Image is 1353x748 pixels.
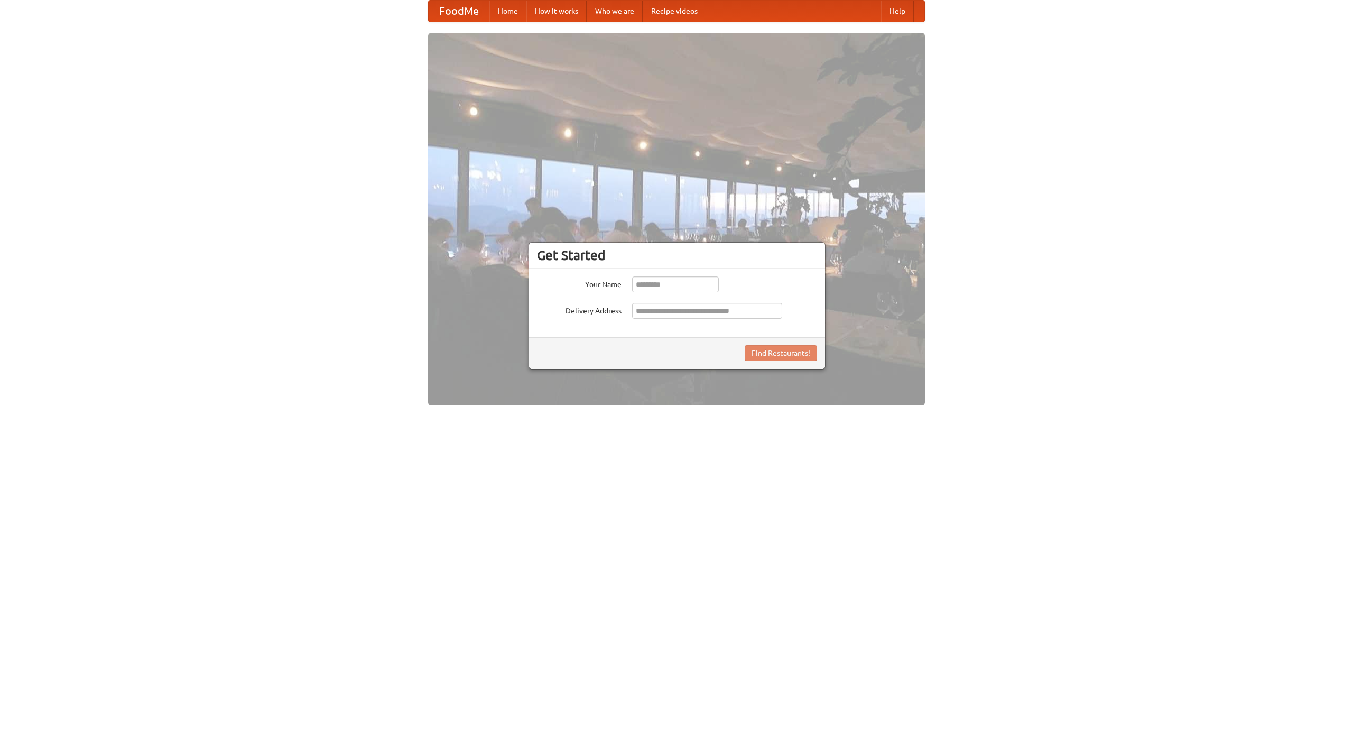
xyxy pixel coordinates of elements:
label: Delivery Address [537,303,622,316]
a: Who we are [587,1,643,22]
a: Home [489,1,526,22]
button: Find Restaurants! [745,345,817,361]
a: Help [881,1,914,22]
a: How it works [526,1,587,22]
label: Your Name [537,276,622,290]
h3: Get Started [537,247,817,263]
a: FoodMe [429,1,489,22]
a: Recipe videos [643,1,706,22]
